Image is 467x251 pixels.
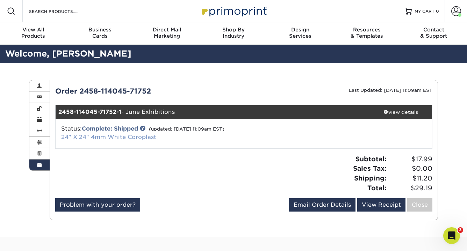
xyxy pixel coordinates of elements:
a: Direct MailMarketing [134,22,200,45]
a: BusinessCards [67,22,134,45]
span: 3 [458,227,463,233]
div: Order 2458-114045-71752 [50,86,244,96]
small: Last Updated: [DATE] 11:09am EST [349,88,432,93]
iframe: Intercom live chat [443,227,460,244]
div: Industry [200,27,267,39]
span: $0.00 [389,164,432,174]
span: 0 [436,9,439,14]
span: Direct Mail [134,27,200,33]
div: Cards [67,27,134,39]
span: $17.99 [389,154,432,164]
div: view details [369,109,432,116]
a: Resources& Templates [333,22,400,45]
div: - June Exhibitions [56,105,369,119]
a: Close [407,198,432,212]
input: SEARCH PRODUCTS..... [28,7,96,15]
span: MY CART [415,8,434,14]
div: Services [267,27,333,39]
strong: 2458-114045-71752-1 [58,109,121,115]
img: Primoprint [199,3,268,19]
a: Complete: Shipped [82,125,138,132]
strong: Total: [367,184,387,192]
strong: Shipping: [354,174,387,182]
div: Marketing [134,27,200,39]
a: 24" X 24" 4mm White Coroplast [61,134,156,140]
span: $29.19 [389,183,432,193]
span: $11.20 [389,174,432,183]
a: Shop ByIndustry [200,22,267,45]
div: & Support [400,27,467,39]
span: Design [267,27,333,33]
span: Resources [333,27,400,33]
a: DesignServices [267,22,333,45]
a: Contact& Support [400,22,467,45]
span: Contact [400,27,467,33]
span: Business [67,27,134,33]
div: & Templates [333,27,400,39]
div: Status: [56,125,307,141]
small: (updated: [DATE] 11:09am EST) [149,126,224,132]
a: Problem with your order? [55,198,140,212]
span: Shop By [200,27,267,33]
strong: Subtotal: [355,155,387,163]
a: View Receipt [357,198,405,212]
strong: Sales Tax: [353,164,387,172]
a: view details [369,105,432,119]
a: Email Order Details [289,198,355,212]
